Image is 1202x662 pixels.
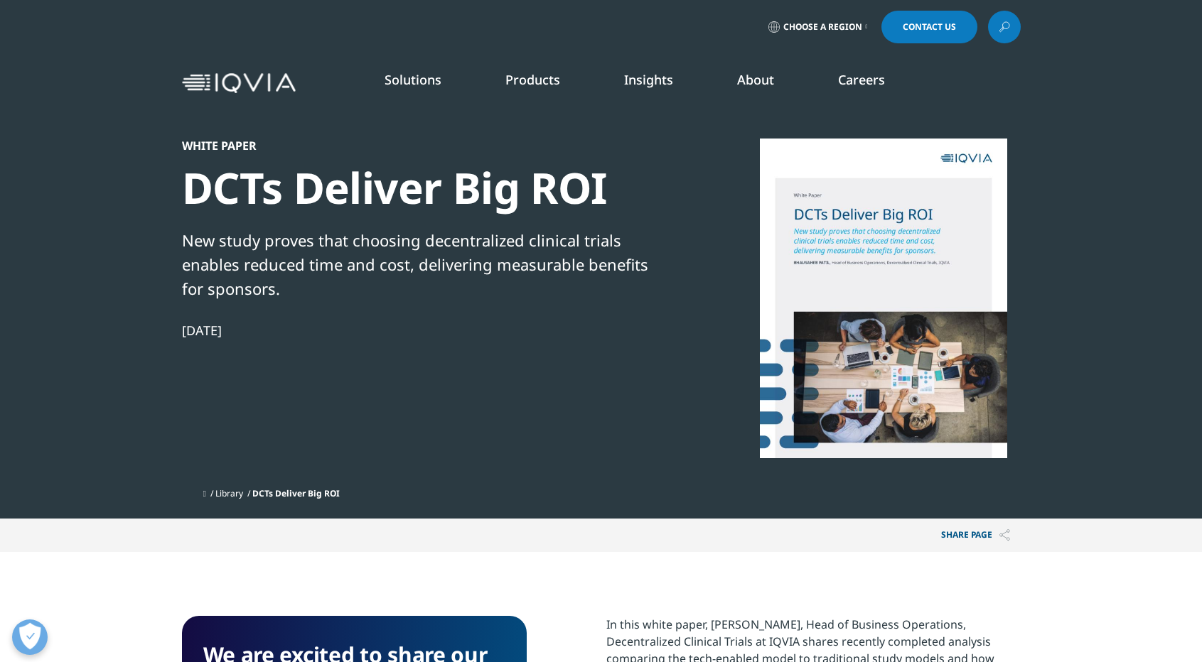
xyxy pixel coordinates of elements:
a: Insights [624,71,673,88]
span: Contact Us [903,23,956,31]
a: Contact Us [881,11,977,43]
div: [DATE] [182,322,670,339]
div: White Paper [182,139,670,153]
a: Library [215,487,243,499]
a: Solutions [385,71,441,88]
p: Share PAGE [930,519,1021,552]
button: Open Preferences [12,619,48,655]
a: Careers [838,71,885,88]
a: About [737,71,774,88]
img: IQVIA Healthcare Information Technology and Pharma Clinical Research Company [182,73,296,94]
img: Share PAGE [999,529,1010,541]
div: New study proves that choosing decentralized clinical trials enables reduced time and cost, deliv... [182,228,670,300]
span: DCTs Deliver Big ROI [252,487,340,499]
span: Choose a Region [783,21,862,33]
nav: Primary [301,50,1021,116]
a: Products [505,71,560,88]
div: DCTs Deliver Big ROI [182,161,670,215]
button: Share PAGEShare PAGE [930,519,1021,552]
